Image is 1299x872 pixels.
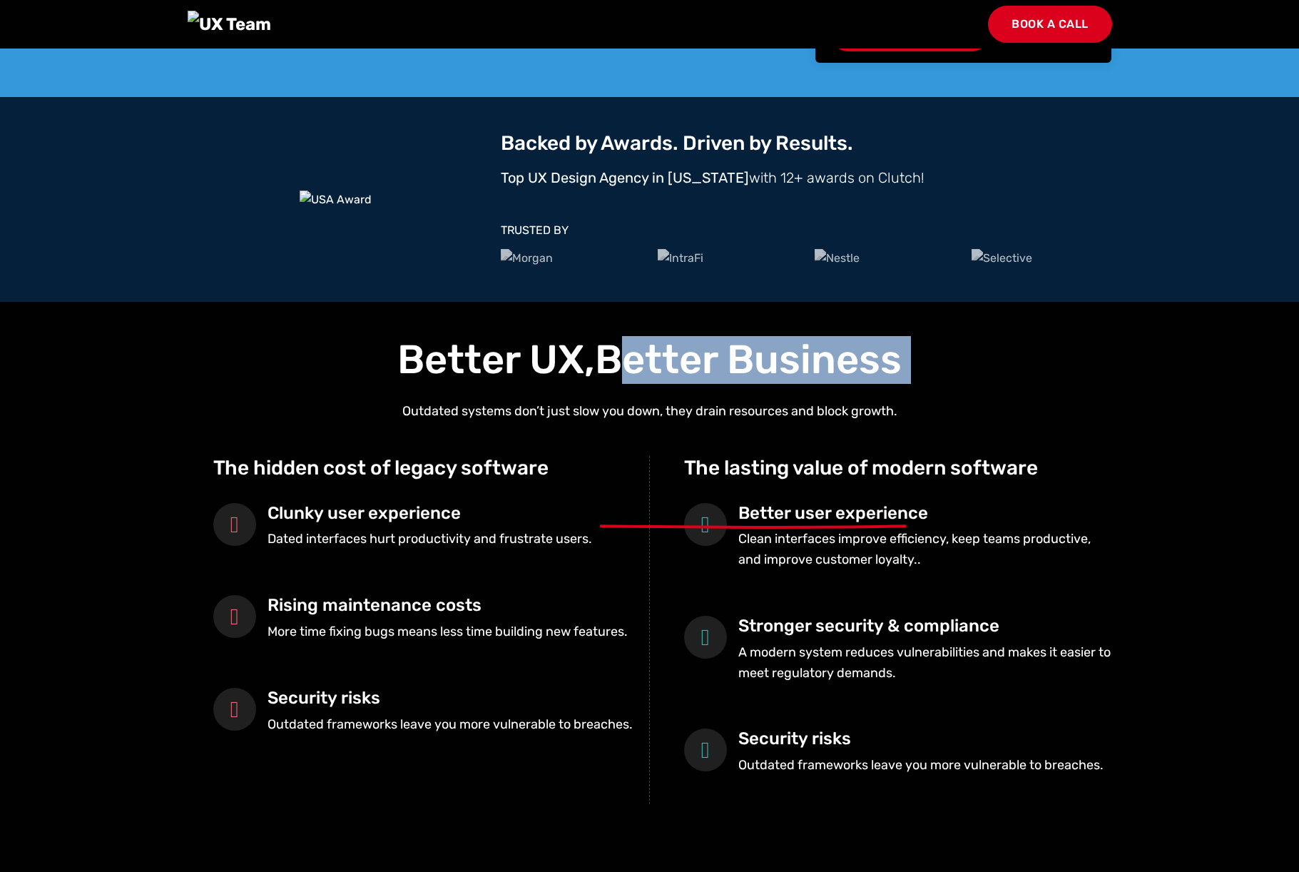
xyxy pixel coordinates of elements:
img: Nestle [815,249,860,268]
p: A modern system reduces vulnerabilities and makes it easier to meet regulatory demands. [738,642,1112,684]
p: More time fixing bugs means less time building new features. [268,622,628,642]
img: UX Team [188,11,271,38]
p: Outdated frameworks leave you more vulnerable to breaches. [268,714,633,735]
h2: Better UX, [188,336,1112,384]
a: Book a Call [988,6,1112,43]
strong: Top UX Design Agency in [US_STATE] [501,169,749,186]
h4: Clunky user experience [268,503,592,524]
img: IntraFi [658,249,703,268]
h4: Security risks [268,688,633,709]
img: Selective [972,249,1032,268]
p: Dated interfaces hurt productivity and frustrate users. [268,529,592,549]
p: Outdated frameworks leave you more vulnerable to breaches. [738,755,1104,776]
h4: Stronger security & compliance [738,616,1112,637]
p: with 12+ awards on Clutch! [501,166,1111,189]
h3: The lasting value of modern software [684,456,1112,480]
h4: Rising maintenance costs [268,595,628,616]
h4: Security risks [738,729,1104,749]
h3: TRUSTED BY [501,223,1111,237]
img: Morgan [501,249,553,268]
h4: Better user experience [738,503,1112,524]
h3: The hidden cost of legacy software [213,456,641,480]
span: Better Business [595,336,902,383]
p: Outdated systems don’t just slow you down, they drain resources and block growth. [188,401,1112,422]
h2: Backed by Awards. Driven by Results. [501,131,1111,156]
img: USA Award [300,191,372,209]
p: Clean interfaces improve efficiency, keep teams productive, and improve customer loyalty.. [738,529,1112,570]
